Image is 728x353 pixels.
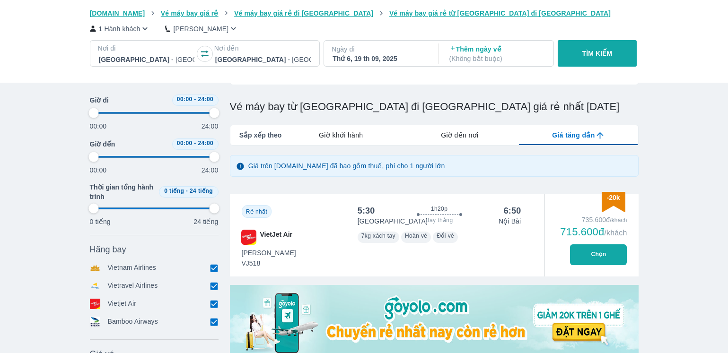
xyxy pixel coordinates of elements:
span: -20k [606,194,620,201]
span: Giờ đến [90,139,115,149]
p: Ngày đi [332,44,429,54]
span: 24 tiếng [190,188,213,194]
span: - [194,140,196,146]
span: 24:00 [198,140,213,146]
span: Đổi vé [437,232,454,239]
p: 0 tiếng [90,217,111,226]
span: Vé máy bay giá rẻ [161,9,219,17]
span: Giá tăng dần [552,130,595,140]
span: Giờ khởi hành [319,130,363,140]
div: lab API tabs example [281,125,638,145]
span: 7kg xách tay [361,232,395,239]
p: 1 Hành khách [99,24,140,34]
span: 00:00 [177,96,193,103]
span: Hãng bay [90,244,126,255]
button: 1 Hành khách [90,24,150,34]
div: 6:50 [504,205,521,216]
span: 1h20p [431,205,447,213]
p: [PERSON_NAME] [173,24,228,34]
span: 24:00 [198,96,213,103]
span: Thời gian tổng hành trình [90,182,155,201]
p: Nội Bài [499,216,521,226]
p: 24:00 [202,165,219,175]
p: Vietjet Air [108,299,137,309]
p: 24:00 [202,121,219,131]
span: Hoàn vé [405,232,428,239]
img: discount [602,192,625,212]
h1: Vé máy bay từ [GEOGRAPHIC_DATA] đi [GEOGRAPHIC_DATA] giá rẻ nhất [DATE] [230,100,639,113]
span: VJ518 [242,258,296,268]
p: Bamboo Airways [108,317,158,327]
div: Thứ 6, 19 th 09, 2025 [333,54,428,63]
span: 0 tiếng [164,188,184,194]
div: 5:30 [358,205,375,216]
button: Chọn [570,244,627,265]
p: 00:00 [90,165,107,175]
p: 00:00 [90,121,107,131]
span: VietJet Air [260,230,292,245]
p: Nơi đi [98,43,195,53]
span: 00:00 [177,140,193,146]
p: Nơi đến [214,43,312,53]
span: Rẻ nhất [246,208,267,215]
div: 715.600đ [560,226,627,238]
p: [GEOGRAPHIC_DATA] [358,216,428,226]
span: Vé máy bay giá rẻ từ [GEOGRAPHIC_DATA] đi [GEOGRAPHIC_DATA] [389,9,611,17]
p: Giá trên [DOMAIN_NAME] đã bao gồm thuế, phí cho 1 người lớn [248,161,445,171]
span: - [194,96,196,103]
p: 24 tiếng [193,217,218,226]
span: Giờ đi [90,95,109,105]
p: TÌM KIẾM [582,49,613,58]
nav: breadcrumb [90,9,639,18]
p: ( Không bắt buộc ) [449,54,545,63]
span: /khách [604,229,627,237]
img: VJ [241,230,256,245]
button: TÌM KIẾM [558,40,637,67]
span: [DOMAIN_NAME] [90,9,145,17]
div: 735.600đ [560,215,627,224]
button: [PERSON_NAME] [165,24,238,34]
span: - [186,188,188,194]
span: Sắp xếp theo [239,130,282,140]
span: Giờ đến nơi [441,130,478,140]
span: [PERSON_NAME] [242,248,296,258]
p: Thêm ngày về [449,44,545,63]
span: Vé máy bay giá rẻ đi [GEOGRAPHIC_DATA] [234,9,373,17]
p: Vietnam Airlines [108,263,157,273]
p: Vietravel Airlines [108,281,158,291]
